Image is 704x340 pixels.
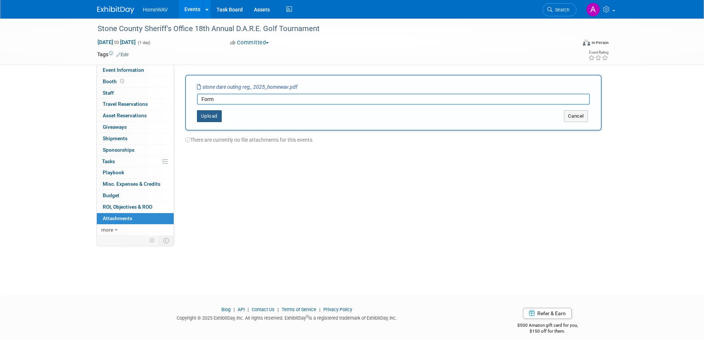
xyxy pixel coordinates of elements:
[103,112,147,118] span: Asset Reservations
[103,101,148,107] span: Travel Reservations
[552,7,569,13] span: Search
[97,51,129,58] td: Tags
[185,131,602,144] div: There are currently no file attachments for this events.
[232,307,237,312] span: |
[103,147,135,153] span: Sponsorships
[543,3,577,16] a: Search
[583,40,590,46] img: Format-Inperson.png
[103,124,127,130] span: Giveaways
[97,179,174,190] a: Misc. Expenses & Credits
[276,307,280,312] span: |
[323,307,352,312] a: Privacy Policy
[103,67,144,73] span: Event Information
[101,227,113,233] span: more
[197,84,297,90] i: stone dare outing reg_ 2025_homewav.pdf
[238,307,245,312] a: API
[533,38,609,50] div: Event Format
[102,158,115,164] span: Tasks
[97,145,174,156] a: Sponsorships
[97,6,134,14] img: ExhibitDay
[95,22,565,36] div: Stone County Sheriff's Office 18th Annual D.A.R.E. Golf Tournament
[97,156,174,167] a: Tasks
[97,65,174,76] a: Event Information
[97,190,174,201] a: Budget
[103,78,126,84] span: Booth
[488,328,607,334] div: $150 off for them.
[97,225,174,236] a: more
[97,202,174,213] a: ROI, Objectives & ROO
[282,307,316,312] a: Terms of Service
[564,110,588,122] button: Cancel
[97,76,174,87] a: Booth
[103,204,152,210] span: ROI, Objectives & ROO
[97,122,174,133] a: Giveaways
[103,90,114,96] span: Staff
[116,52,129,57] a: Edit
[252,307,275,312] a: Contact Us
[488,317,607,334] div: $500 Amazon gift card for you,
[97,99,174,110] a: Travel Reservations
[97,167,174,178] a: Playbook
[221,307,231,312] a: Blog
[103,215,132,221] span: Attachments
[97,213,174,224] a: Attachments
[146,236,159,245] td: Personalize Event Tab Strip
[159,236,174,245] td: Toggle Event Tabs
[113,39,120,45] span: to
[103,135,127,141] span: Shipments
[97,110,174,121] a: Asset Reservations
[246,307,251,312] span: |
[119,78,126,84] span: Booth not reserved yet
[143,7,168,13] span: HomeWAV
[306,314,309,319] sup: ®
[523,308,572,319] a: Refer & Earn
[588,51,608,54] div: Event Rating
[97,133,174,144] a: Shipments
[197,110,222,122] button: Upload
[97,88,174,99] a: Staff
[103,169,124,175] span: Playbook
[97,313,477,322] div: Copyright © 2025 ExhibitDay, Inc. All rights reserved. ExhibitDay is a registered trademark of Ex...
[197,94,590,105] input: Enter description
[137,40,150,45] span: (1 day)
[591,40,609,46] div: In-Person
[228,39,272,47] button: Committed
[103,192,119,198] span: Budget
[317,307,322,312] span: |
[586,3,600,17] img: Amanda Jasper
[103,181,160,187] span: Misc. Expenses & Credits
[97,39,136,46] span: [DATE] [DATE]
